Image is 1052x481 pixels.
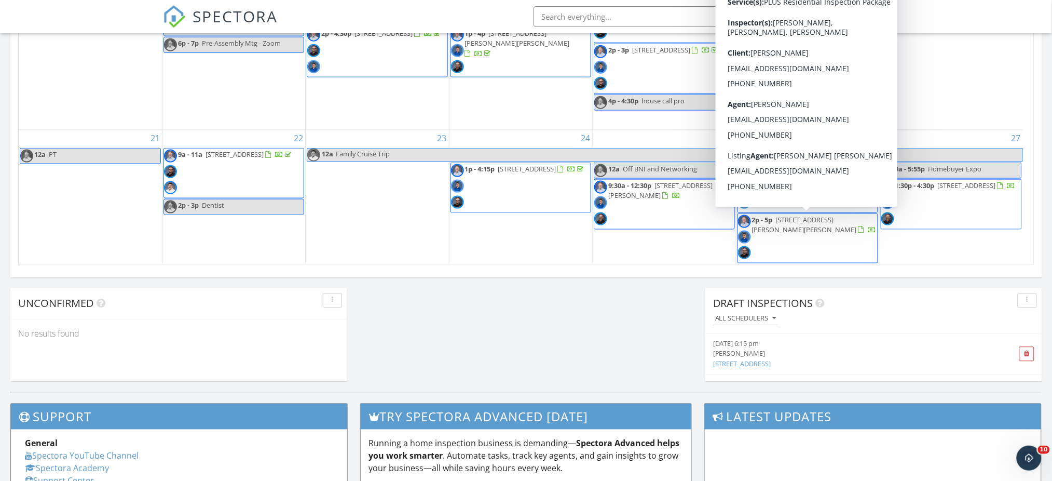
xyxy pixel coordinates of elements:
[451,164,464,177] img: 20240801bniheadshots0027retouched.jpeg
[713,339,981,349] div: [DATE] 6:15 pm
[608,96,638,105] span: 4p - 4:30p
[608,45,720,55] a: 2p - 3p [STREET_ADDRESS]
[164,38,177,51] img: 20240801bniheadshots0027retouched.jpeg
[321,149,334,162] span: 12a
[451,60,464,73] img: 20240801bniheadshots0036retouched.jpeg
[25,438,58,449] strong: General
[715,315,776,323] div: All schedulers
[368,437,683,475] p: Running a home inspection business is demanding— . Automate tasks, track key agents, and gain ins...
[162,130,305,265] td: Go to September 22, 2025
[10,320,347,348] div: No results found
[465,29,570,48] span: [STREET_ADDRESS][PERSON_NAME][PERSON_NAME]
[881,181,894,194] img: 20240801bniheadshots0027retouched.jpeg
[798,164,856,173] span: [STREET_ADDRESS]
[594,61,607,74] img: anthony_perez_photo_2.jpg
[608,164,620,173] span: 12a
[25,463,109,474] a: Spectora Academy
[354,29,413,38] span: [STREET_ADDRESS]
[623,164,697,173] span: Off BNI and Networking
[641,96,685,105] span: house call pro
[307,29,320,42] img: 20240801bniheadshots0027retouched.jpeg
[594,196,607,209] img: anthony_perez_photo_2.jpg
[713,339,981,369] a: [DATE] 6:15 pm [PERSON_NAME] [STREET_ADDRESS]
[193,5,278,27] span: SPECTORA
[534,6,741,27] input: Search everything...
[752,96,843,115] a: 1:30p - 4p [STREET_ADDRESS][PERSON_NAME]
[336,149,390,158] span: Family Cruise Trip
[737,95,878,129] a: 1:30p - 4p [STREET_ADDRESS][PERSON_NAME]
[307,149,320,162] img: 20240801bniheadshots0030retouched.jpeg
[450,163,591,213] a: 1p - 4:15p [STREET_ADDRESS]
[307,60,320,73] img: anthony_perez_photo_2.jpg
[178,201,199,210] span: 2p - 3p
[1038,446,1050,454] span: 10
[178,150,202,159] span: 9a - 11a
[163,14,278,36] a: SPECTORA
[881,212,894,225] img: 20240801bniheadshots0036retouched.jpeg
[608,181,713,200] span: [STREET_ADDRESS][PERSON_NAME]
[164,201,177,213] img: 20240801bniheadshots0027retouched.jpeg
[321,29,351,38] span: 2p - 4:30p
[498,164,556,173] span: [STREET_ADDRESS]
[738,112,751,125] img: 20240801bniheadshots0030retouched.jpeg
[608,181,713,200] a: 9:30a - 12:30p [STREET_ADDRESS][PERSON_NAME]
[737,59,878,93] a: 1:30p - 4p [STREET_ADDRESS][PERSON_NAME]
[738,61,751,74] img: 20240801bniheadshots0027retouched.jpeg
[895,181,935,190] span: 1:30p - 4:30p
[608,45,629,55] span: 2p - 3p
[713,380,981,390] div: [DATE] 4:59 pm
[752,215,857,234] span: [STREET_ADDRESS][PERSON_NAME][PERSON_NAME]
[465,164,495,173] span: 1p - 4:15p
[202,201,224,210] span: Dentist
[737,163,878,213] a: 8:30a - 11:30a [STREET_ADDRESS]
[752,61,843,80] a: 1:30p - 4p [STREET_ADDRESS][PERSON_NAME]
[594,45,607,58] img: 20240801bniheadshots0027retouched.jpeg
[713,359,771,369] a: [STREET_ADDRESS]
[866,130,879,147] a: Go to September 26, 2025
[713,297,813,311] span: Draft Inspections
[776,44,786,54] span: Off
[594,96,607,109] img: 20240801bniheadshots0027retouched.jpeg
[752,61,782,70] span: 1:30p - 4p
[435,130,449,147] a: Go to September 23, 2025
[738,44,751,57] img: 20240801bniheadshots0036retouched.jpeg
[738,196,751,209] img: 20240801bniheadshots0036retouched.jpeg
[752,215,877,234] a: 2p - 5p [STREET_ADDRESS][PERSON_NAME][PERSON_NAME]
[164,165,177,178] img: 20240801bniheadshots0036retouched.jpeg
[25,450,139,462] a: Spectora YouTube Channel
[163,148,304,198] a: 9a - 11a [STREET_ADDRESS]
[608,181,651,190] span: 9:30a - 12:30p
[368,438,679,462] strong: Spectora Advanced helps you work smarter
[752,61,843,80] span: [STREET_ADDRESS][PERSON_NAME]
[1017,446,1042,471] iframe: Intercom live chat
[938,181,996,190] span: [STREET_ADDRESS]
[163,5,186,28] img: The Best Home Inspection Software - Spectora
[713,380,981,410] a: [DATE] 4:59 pm [PERSON_NAME] [STREET_ADDRESS][PERSON_NAME]
[20,150,33,163] img: 20240801bniheadshots0027retouched.jpeg
[579,130,592,147] a: Go to September 24, 2025
[594,179,734,230] a: 9:30a - 12:30p [STREET_ADDRESS][PERSON_NAME]
[722,130,736,147] a: Go to September 25, 2025
[164,150,177,163] img: 20240801bniheadshots0027retouched.jpeg
[705,404,1041,430] h3: Latest Updates
[881,164,894,177] img: 20240801bniheadshots0027retouched.jpeg
[206,150,264,159] span: [STREET_ADDRESS]
[738,180,751,193] img: anthony_perez_photo_2.jpg
[779,17,883,27] div: FOCUS Inspection Authority
[307,44,320,57] img: 20240801bniheadshots0036retouched.jpeg
[450,27,591,77] a: 1p - 4p [STREET_ADDRESS][PERSON_NAME][PERSON_NAME]
[34,150,46,159] span: 12a
[738,246,751,259] img: 20240801bniheadshots0036retouched.jpeg
[895,181,1016,190] a: 1:30p - 4:30p [STREET_ADDRESS]
[594,77,607,90] img: 20240801bniheadshots0036retouched.jpeg
[594,44,734,94] a: 2p - 3p [STREET_ADDRESS]
[928,164,982,173] span: Homebuyer Expo
[594,181,607,194] img: 20240801bniheadshots0027retouched.jpeg
[738,164,751,177] img: 20240801bniheadshots0027retouched.jpeg
[738,96,751,109] img: 20240801bniheadshots0027retouched.jpeg
[465,29,570,58] a: 1p - 4p [STREET_ADDRESS][PERSON_NAME][PERSON_NAME]
[752,215,773,224] span: 2p - 5p
[738,215,751,228] img: 20240801bniheadshots0027retouched.jpeg
[881,179,1022,230] a: 1:30p - 4:30p [STREET_ADDRESS]
[465,29,486,38] span: 1p - 4p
